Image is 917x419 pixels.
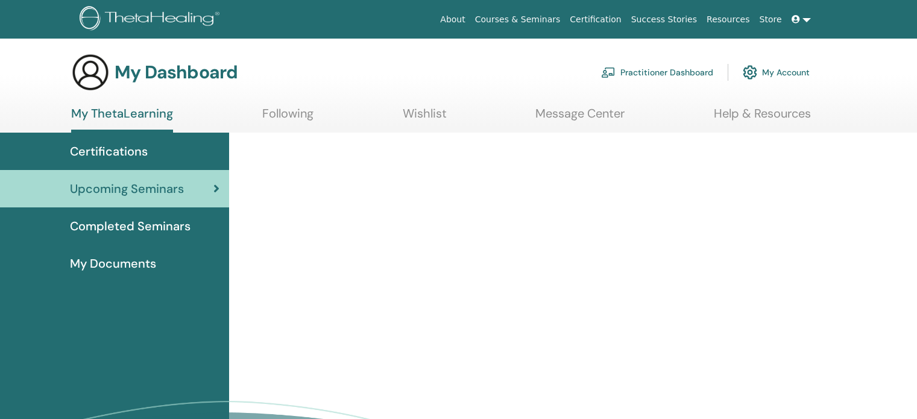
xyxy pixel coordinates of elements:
[743,59,810,86] a: My Account
[70,217,191,235] span: Completed Seminars
[262,106,314,130] a: Following
[626,8,702,31] a: Success Stories
[70,180,184,198] span: Upcoming Seminars
[403,106,447,130] a: Wishlist
[71,53,110,92] img: generic-user-icon.jpg
[565,8,626,31] a: Certification
[70,142,148,160] span: Certifications
[115,61,238,83] h3: My Dashboard
[71,106,173,133] a: My ThetaLearning
[714,106,811,130] a: Help & Resources
[601,67,616,78] img: chalkboard-teacher.svg
[702,8,755,31] a: Resources
[70,254,156,273] span: My Documents
[743,62,757,83] img: cog.svg
[601,59,713,86] a: Practitioner Dashboard
[535,106,625,130] a: Message Center
[755,8,787,31] a: Store
[470,8,566,31] a: Courses & Seminars
[80,6,224,33] img: logo.png
[435,8,470,31] a: About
